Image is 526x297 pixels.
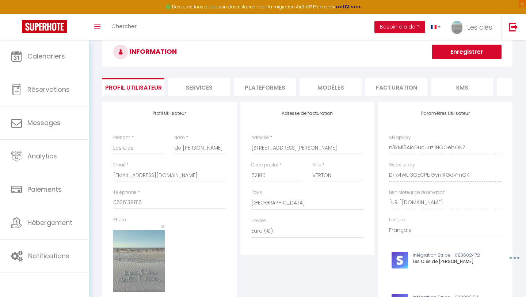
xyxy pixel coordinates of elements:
[251,189,262,196] label: Pays
[102,37,512,67] h3: INFORMATION
[251,134,269,141] label: Adresse
[413,252,493,259] p: Intégration Stripe - 683602472
[27,218,72,227] span: Hébergement
[431,78,493,96] li: SMS
[27,185,62,194] span: Paiements
[251,111,364,116] h4: Adresse de facturation
[251,162,278,169] label: Code postal
[113,111,226,116] h4: Profil Utilisateur
[389,189,446,196] label: Lien Moteur de réservation
[365,78,427,96] li: Facturation
[389,134,411,141] label: SH apiKey
[102,78,164,96] li: Profil Utilisateur
[22,20,67,33] img: Super Booking
[432,45,502,59] button: Enregistrer
[174,134,185,141] label: Nom
[389,111,502,116] h4: Paramètres Utilisateur
[234,78,296,96] li: Plateformes
[413,258,474,264] span: Les Clés de [PERSON_NAME]
[27,52,65,61] span: Calendriers
[113,162,125,169] label: Email
[113,189,137,196] label: Téléphone
[389,217,405,223] label: Langue
[113,217,126,223] label: Photo
[28,251,69,260] span: Notifications
[168,78,230,96] li: Services
[27,118,61,127] span: Messages
[509,22,518,31] img: logout
[27,151,57,161] span: Analytics
[161,223,165,230] button: Close
[392,252,408,268] img: stripe-logo.jpeg
[312,162,321,169] label: Ville
[111,22,137,30] span: Chercher
[113,134,130,141] label: Prénom
[27,85,70,94] span: Réservations
[161,222,165,231] span: ×
[113,230,165,292] img: 1739282391049.png
[446,14,501,40] a: ... Les clés
[300,78,362,96] li: MODÈLES
[467,23,492,32] span: Les clés
[389,162,415,169] label: Website key
[335,4,361,10] a: >>> ICI <<<<
[251,217,266,224] label: Devise
[451,21,462,34] img: ...
[374,21,425,33] button: Besoin d'aide ?
[106,14,142,40] a: Chercher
